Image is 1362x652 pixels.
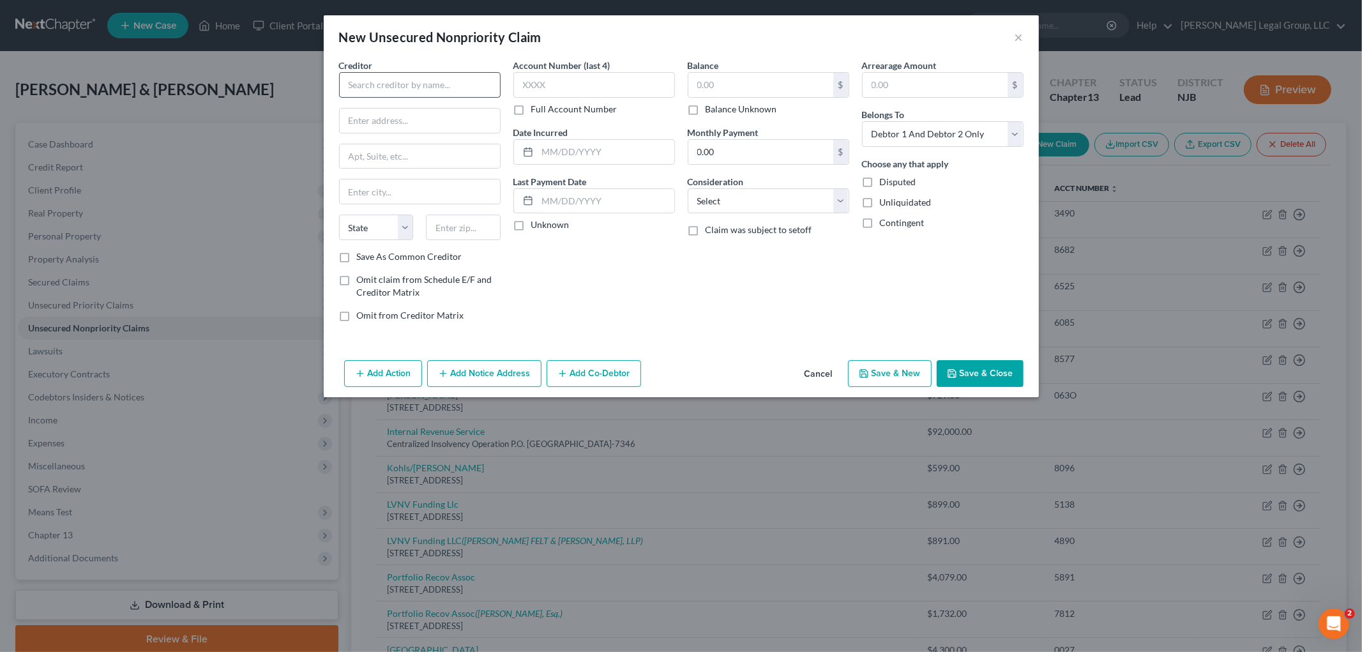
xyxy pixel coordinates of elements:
[513,175,587,188] label: Last Payment Date
[706,224,812,235] span: Claim was subject to setoff
[46,337,245,377] div: Thank you, hope you have a terrific [DATE]!@
[538,189,674,213] input: MM/DD/YYYY
[200,5,224,29] button: Home
[52,116,174,140] strong: Attorney's Disclosure of Compensation
[344,360,422,387] button: Add Action
[55,236,126,245] b: [PERSON_NAME]
[937,360,1024,387] button: Save & Close
[340,109,500,133] input: Enter address...
[833,73,849,97] div: $
[20,269,199,307] div: Hi [PERSON_NAME]! glad you got that figured out. Let me know if anything else comes up and I am h...
[62,16,87,29] p: Active
[8,5,33,29] button: go back
[62,6,145,16] h1: [PERSON_NAME]
[38,234,51,247] img: Profile image for Lindsey
[688,73,833,97] input: 0.00
[706,103,777,116] label: Balance Unknown
[862,59,937,72] label: Arrearage Amount
[880,217,925,228] span: Contingent
[862,157,949,171] label: Choose any that apply
[1008,73,1023,97] div: $
[224,5,247,28] div: Close
[10,337,245,393] div: Amy says…
[339,28,541,46] div: New Unsecured Nonpriority Claim
[357,274,492,298] span: Omit claim from Schedule E/F and Creditor Matrix
[513,59,610,72] label: Account Number (last 4)
[72,194,245,222] div: disregard, the box wasn't checked
[880,197,932,208] span: Unliquidated
[848,360,932,387] button: Save & New
[339,72,501,98] input: Search creditor by name...
[513,126,568,139] label: Date Incurred
[688,59,719,72] label: Balance
[56,345,235,370] div: Thank you, hope you have a terrific [DATE]!@
[531,103,617,116] label: Full Account Number
[427,360,541,387] button: Add Notice Address
[340,179,500,204] input: Enter city...
[11,391,245,413] textarea: Message…
[688,175,744,188] label: Consideration
[219,413,239,434] button: Send a message…
[1015,29,1024,45] button: ×
[863,73,1008,97] input: 0.00
[833,140,849,164] div: $
[1345,609,1355,619] span: 2
[339,60,373,71] span: Creditor
[426,215,501,240] input: Enter zip...
[52,82,119,93] strong: Amendments
[40,71,245,105] div: Amendments
[340,144,500,169] input: Apt, Suite, etc...
[1319,609,1349,639] iframe: Intercom live chat
[40,37,245,71] div: All Cases View
[880,176,916,187] span: Disputed
[10,157,31,178] img: Profile image for Operator
[10,262,209,315] div: Hi [PERSON_NAME]! glad you got that figured out. Let me know if anything else comes up and I am h...
[10,194,245,232] div: Amy says…
[81,418,91,428] button: Start recording
[10,232,245,262] div: Lindsey says…
[61,418,71,428] button: Upload attachment
[40,152,245,183] a: More in the Help Center
[513,72,675,98] input: XXXX
[82,202,235,215] div: disregard, the box wasn't checked
[10,36,245,194] div: Operator says…
[88,162,209,173] span: More in the Help Center
[688,126,759,139] label: Monthly Payment
[531,218,570,231] label: Unknown
[547,360,641,387] button: Add Co-Debtor
[538,140,674,164] input: MM/DD/YYYY
[862,109,905,120] span: Belongs To
[40,105,245,152] div: Attorney's Disclosure of Compensation
[20,418,30,428] button: Emoji picker
[52,49,125,59] strong: All Cases View
[20,317,128,324] div: [PERSON_NAME] • 46m ago
[36,7,57,27] img: Profile image for Lindsey
[357,250,462,263] label: Save As Common Creditor
[10,262,245,338] div: Lindsey says…
[794,361,843,387] button: Cancel
[688,140,833,164] input: 0.00
[40,418,50,428] button: Gif picker
[357,310,464,321] span: Omit from Creditor Matrix
[55,235,218,246] div: joined the conversation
